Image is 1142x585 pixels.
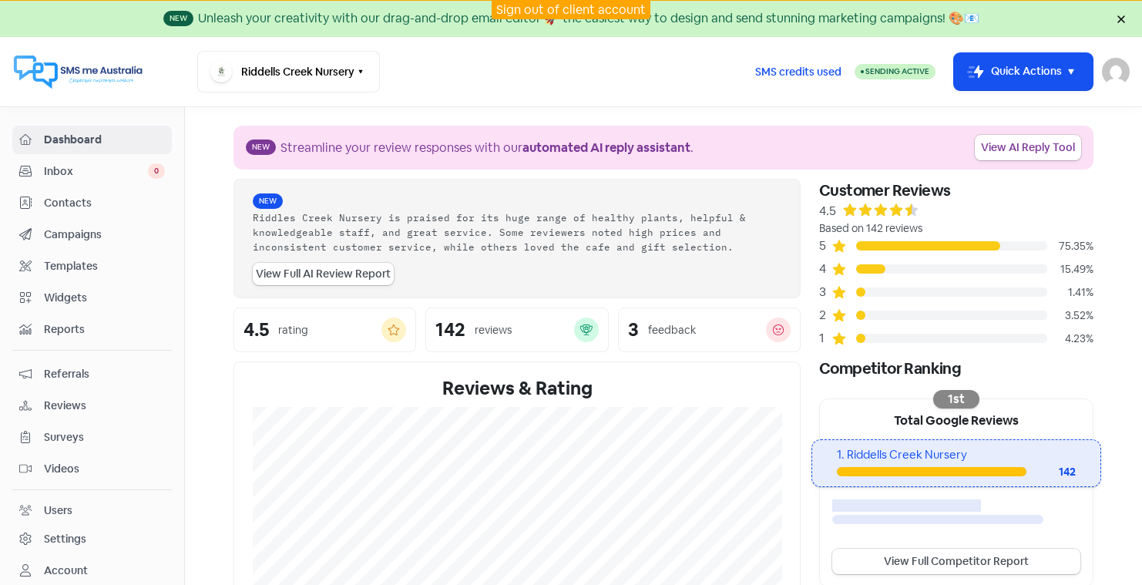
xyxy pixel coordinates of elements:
[933,390,979,408] div: 1st
[855,62,935,81] a: Sending Active
[975,135,1081,160] a: View AI Reply Tool
[648,322,696,338] div: feedback
[819,329,831,348] div: 1
[1102,58,1130,86] img: User
[148,163,165,179] span: 0
[1047,308,1093,324] div: 3.52%
[278,322,308,338] div: rating
[742,62,855,79] a: SMS credits used
[280,139,694,157] div: Streamline your review responses with our .
[12,284,172,312] a: Widgets
[819,357,1093,380] div: Competitor Ranking
[12,189,172,217] a: Contacts
[253,263,394,285] a: View Full AI Review Report
[837,446,1075,464] div: 1. Riddells Creek Nursery
[44,290,165,306] span: Widgets
[1047,331,1093,347] div: 4.23%
[12,392,172,420] a: Reviews
[253,193,283,209] span: New
[44,429,165,445] span: Surveys
[865,66,929,76] span: Sending Active
[819,202,836,220] div: 4.5
[244,321,269,339] div: 4.5
[44,163,148,180] span: Inbox
[44,132,165,148] span: Dashboard
[12,252,172,281] a: Templates
[44,321,165,338] span: Reports
[1047,238,1093,254] div: 75.35%
[12,496,172,525] a: Users
[425,308,608,352] a: 142reviews
[44,366,165,382] span: Referrals
[522,140,690,156] b: automated AI reply assistant
[12,315,172,344] a: Reports
[12,455,172,483] a: Videos
[819,283,831,301] div: 3
[253,210,781,254] div: Riddles Creek Nursery is praised for its huge range of healthy plants, helpful & knowledgeable st...
[12,556,172,585] a: Account
[12,423,172,452] a: Surveys
[618,308,801,352] a: 3feedback
[1047,284,1093,301] div: 1.41%
[819,220,1093,237] div: Based on 142 reviews
[496,2,646,18] a: Sign out of client account
[755,64,841,80] span: SMS credits used
[954,53,1093,90] button: Quick Actions
[44,258,165,274] span: Templates
[44,227,165,243] span: Campaigns
[819,306,831,324] div: 2
[475,322,512,338] div: reviews
[44,398,165,414] span: Reviews
[820,399,1093,439] div: Total Google Reviews
[819,260,831,278] div: 4
[246,140,276,155] span: New
[12,360,172,388] a: Referrals
[819,237,831,255] div: 5
[44,195,165,211] span: Contacts
[12,126,172,154] a: Dashboard
[44,563,88,579] div: Account
[197,51,380,92] button: Riddells Creek Nursery
[12,525,172,553] a: Settings
[12,220,172,249] a: Campaigns
[44,503,72,519] div: Users
[1026,464,1076,480] div: 142
[435,321,465,339] div: 142
[1047,261,1093,277] div: 15.49%
[628,321,639,339] div: 3
[832,549,1080,574] a: View Full Competitor Report
[44,461,165,477] span: Videos
[44,531,86,547] div: Settings
[12,157,172,186] a: Inbox 0
[819,179,1093,202] div: Customer Reviews
[253,375,781,402] div: Reviews & Rating
[233,308,416,352] a: 4.5rating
